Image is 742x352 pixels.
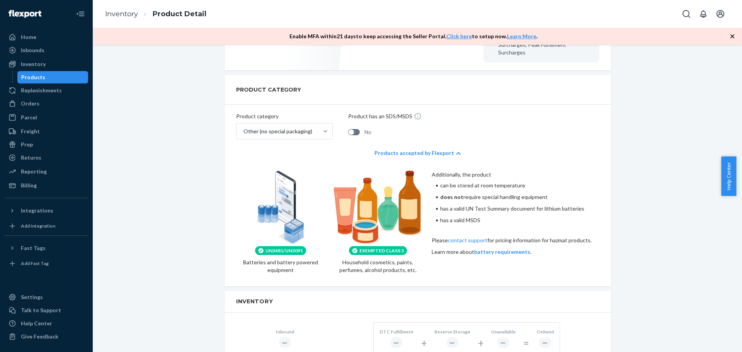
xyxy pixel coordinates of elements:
p: Learn more about . [432,248,599,256]
a: contact support [448,237,487,243]
a: Prep [5,138,88,151]
button: Open account menu [713,6,728,22]
div: Talk to Support [21,306,61,314]
a: Inbounds [5,44,88,56]
p: Product category [236,112,333,120]
button: Open Search Box [679,6,694,22]
div: DTC Fulfillment [380,328,414,335]
button: Give Feedback [5,330,88,343]
button: Help Center [721,156,736,196]
ol: breadcrumbs [99,3,213,26]
a: Add Fast Tag [5,257,88,270]
a: Inventory [5,58,88,70]
div: Products accepted by Flexport [374,141,461,165]
div: Orders [21,100,39,107]
button: Fast Tags [5,242,88,254]
p: Product has an SDS/MSDS [348,112,412,120]
div: ― [279,337,291,348]
div: ― [539,337,551,348]
li: has a valid MSDS [436,216,599,224]
div: Settings [21,293,43,301]
h2: Inventory [236,299,599,304]
a: Returns [5,151,88,164]
div: Integrations [21,207,53,214]
li: require special handling equipment [436,193,599,201]
div: ― [497,337,509,348]
button: battery requirements [474,248,530,256]
a: Home [5,31,88,43]
div: Billing [21,182,37,189]
li: can be stored at room temperature [436,182,599,189]
a: Products [17,71,88,83]
a: Help Center [5,317,88,330]
p: Please for pricing information for hazmat products. [432,236,599,244]
div: Additionally, the product [432,171,599,179]
div: ― [390,337,402,348]
a: Settings [5,291,88,303]
button: Open notifications [696,6,711,22]
a: Talk to Support [5,304,88,316]
button: Close Navigation [73,6,88,22]
a: Orders [5,97,88,110]
div: Other (no special packaging) [243,128,312,135]
p: Enable MFA within 21 days to keep accessing the Seller Portal. to setup now. . [289,32,538,40]
a: Parcel [5,111,88,124]
a: Billing [5,179,88,192]
div: UN3481/UN3091 [255,246,306,255]
div: + [478,336,483,350]
a: Freight [5,125,88,138]
a: Inventory [105,10,138,18]
a: Product Detail [153,10,206,18]
img: Flexport logo [9,10,41,18]
div: Fast Tags [21,244,46,252]
h2: PRODUCT CATEGORY [236,83,301,97]
div: Give Feedback [21,333,58,340]
div: Home [21,33,36,41]
div: Reserve Storage [434,328,470,335]
div: Add Fast Tag [21,260,49,267]
span: No [364,128,371,136]
div: Onhand [537,328,554,335]
div: ― [446,337,458,348]
div: Products [21,73,45,81]
a: Reporting [5,165,88,178]
div: Freight [21,128,40,135]
div: Inbounds [21,46,44,54]
a: Click here [446,33,472,39]
div: Help Center [21,320,52,327]
div: Reporting [21,168,47,175]
div: Household cosmetics, paints, perfumes, alcohol products, etc. [334,246,422,274]
div: EXEMPTED CLASS 3 [349,246,407,255]
div: Inbound [276,328,294,335]
a: Learn More [507,33,536,39]
div: + [421,336,427,350]
a: Add Integration [5,220,88,232]
div: = [523,336,529,350]
li: has a valid UN Test Summary document for lithium batteries [436,205,599,213]
div: Parcel [21,114,37,121]
div: Prep [21,141,33,148]
div: Inventory [21,60,46,68]
div: Replenishments [21,87,62,94]
div: Add Integration [21,223,55,229]
div: Batteries and battery powered equipment [240,246,321,274]
div: Unavailable [491,328,516,335]
a: Replenishments [5,84,88,97]
div: Returns [21,154,41,162]
strong: does not [440,194,463,200]
button: Integrations [5,204,88,217]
